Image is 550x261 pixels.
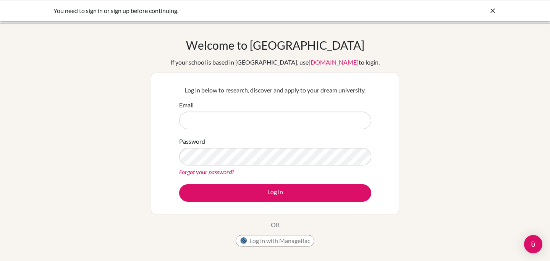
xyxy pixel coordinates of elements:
h1: Welcome to [GEOGRAPHIC_DATA] [186,38,364,52]
div: If your school is based in [GEOGRAPHIC_DATA], use to login. [170,58,380,67]
label: Email [179,101,194,110]
a: [DOMAIN_NAME] [309,58,359,66]
p: Log in below to research, discover and apply to your dream university. [179,86,371,95]
a: Forgot your password? [179,168,234,175]
p: OR [271,220,280,229]
button: Log in with ManageBac [236,235,314,246]
div: You need to sign in or sign up before continuing. [53,6,382,15]
button: Log in [179,184,371,202]
label: Password [179,137,205,146]
div: Open Intercom Messenger [524,235,542,253]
